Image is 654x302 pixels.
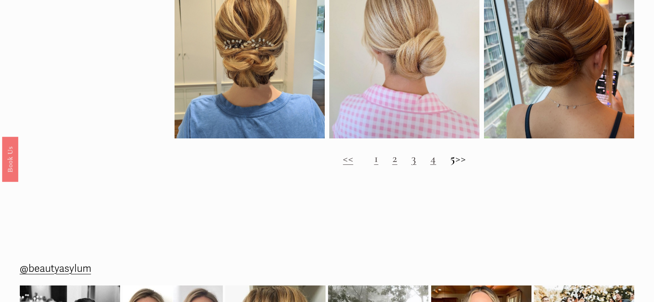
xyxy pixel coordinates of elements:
[374,151,378,165] a: 1
[20,259,91,278] a: @beautyasylum
[175,152,635,165] h2: >>
[343,151,353,165] a: <<
[2,136,18,181] a: Book Us
[411,151,416,165] a: 3
[392,151,397,165] a: 2
[450,151,456,165] strong: 5
[430,151,436,165] a: 4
